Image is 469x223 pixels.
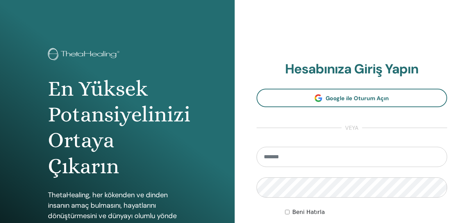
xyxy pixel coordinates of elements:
font: Hesabınıza Giriş Yapın [285,60,418,78]
font: veya [345,124,359,132]
font: En Yüksek Potansiyelinizi Ortaya Çıkarın [48,76,190,178]
div: Beni süresiz olarak veya manuel olarak çıkış yapana kadar kimlik doğrulamalı tut [285,208,447,216]
font: Beni Hatırla [292,209,325,215]
font: Google ile Oturum Açın [326,95,389,102]
a: Google ile Oturum Açın [257,89,447,107]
